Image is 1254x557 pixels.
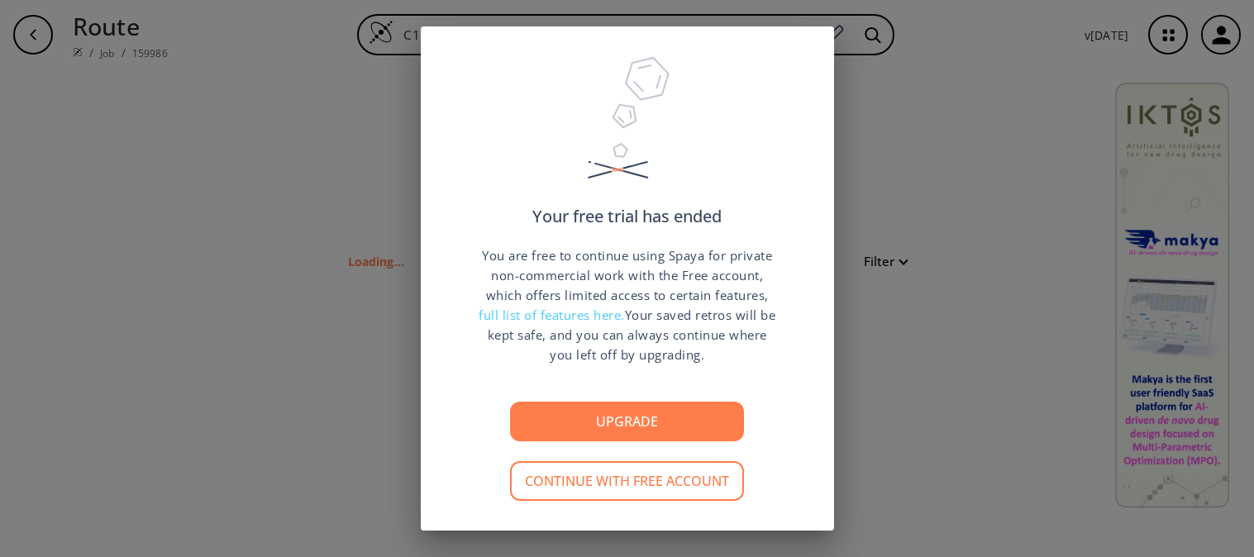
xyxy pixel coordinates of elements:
[510,461,744,501] button: Continue with free account
[580,51,675,208] img: Trial Ended
[479,245,776,364] p: You are free to continue using Spaya for private non-commercial work with the Free account, which...
[510,402,744,441] button: Upgrade
[479,307,625,323] span: full list of features here.
[532,208,722,225] p: Your free trial has ended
